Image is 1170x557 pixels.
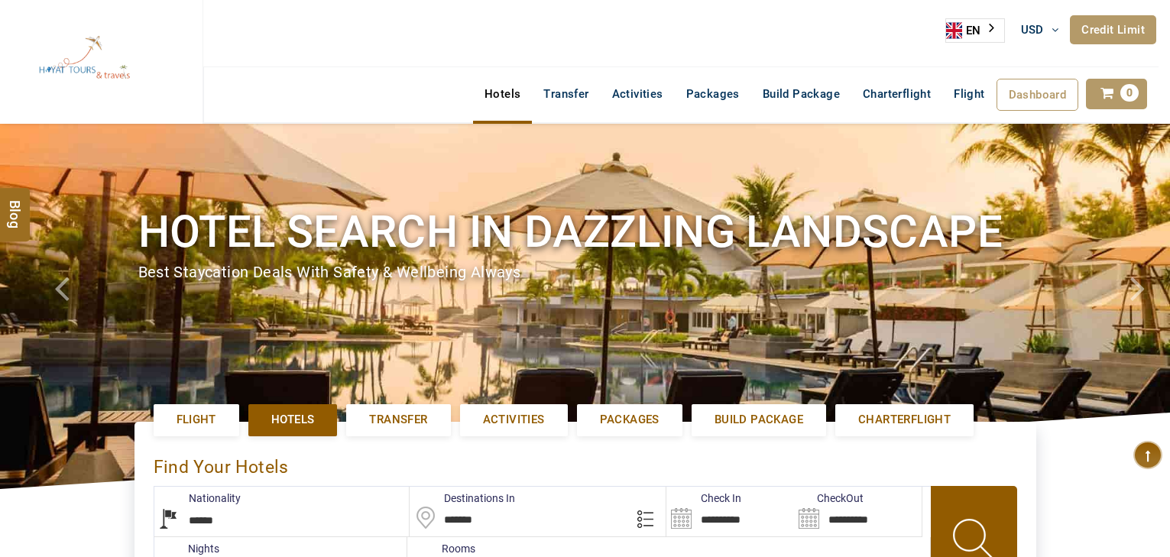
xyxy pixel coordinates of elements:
[154,404,239,436] a: Flight
[601,79,675,109] a: Activities
[863,87,931,101] span: Charterflight
[5,200,25,213] span: Blog
[666,491,741,506] label: Check In
[248,404,337,436] a: Hotels
[715,412,803,428] span: Build Package
[138,261,1032,283] div: Best Staycation Deals with safety & wellbeing always
[369,412,427,428] span: Transfer
[945,18,1005,43] aside: Language selected: English
[1070,15,1156,44] a: Credit Limit
[851,79,942,109] a: Charterflight
[473,79,532,109] a: Hotels
[154,491,241,506] label: Nationality
[460,404,568,436] a: Activities
[577,404,682,436] a: Packages
[942,79,996,94] a: Flight
[271,412,314,428] span: Hotels
[1120,84,1139,102] span: 0
[1086,79,1147,109] a: 0
[794,487,922,536] input: Search
[177,412,216,428] span: Flight
[666,487,794,536] input: Search
[410,491,515,506] label: Destinations In
[483,412,545,428] span: Activities
[1021,23,1044,37] span: USD
[407,541,475,556] label: Rooms
[532,79,600,109] a: Transfer
[692,404,826,436] a: Build Package
[138,203,1032,261] h1: Hotel search in dazzling landscape
[154,441,1017,486] div: Find Your Hotels
[945,18,1005,43] div: Language
[154,541,219,556] label: nights
[11,7,157,110] img: The Royal Line Holidays
[346,404,450,436] a: Transfer
[1009,88,1067,102] span: Dashboard
[794,491,864,506] label: CheckOut
[835,404,974,436] a: Charterflight
[858,412,951,428] span: Charterflight
[946,19,1004,42] a: EN
[954,86,984,102] span: Flight
[675,79,751,109] a: Packages
[600,412,660,428] span: Packages
[751,79,851,109] a: Build Package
